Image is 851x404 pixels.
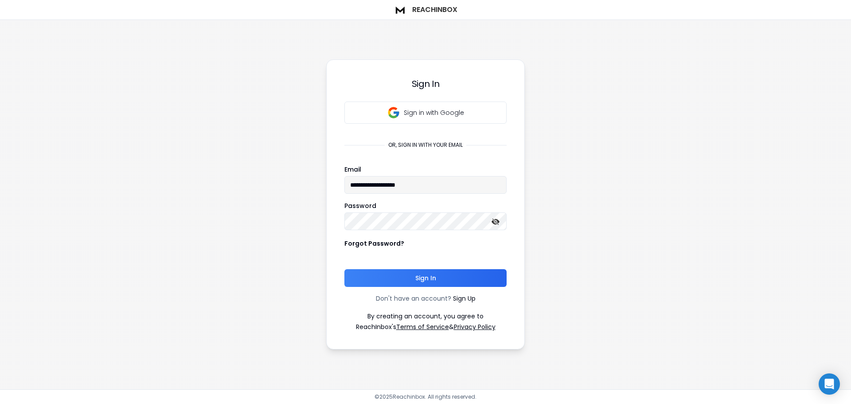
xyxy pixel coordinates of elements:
div: Open Intercom Messenger [819,373,840,395]
a: ReachInbox [394,4,457,16]
button: Sign in with Google [344,102,507,124]
p: Forgot Password? [344,239,404,248]
p: © 2025 Reachinbox. All rights reserved. [375,393,476,400]
img: logo [394,4,407,16]
label: Email [344,166,361,173]
h3: Sign In [344,78,507,90]
a: Privacy Policy [454,322,496,331]
p: or, sign in with your email [385,141,466,149]
h1: ReachInbox [412,4,457,15]
p: Don't have an account? [376,294,451,303]
p: ReachInbox's & [356,322,496,331]
a: Terms of Service [396,322,449,331]
a: Sign Up [453,294,476,303]
p: By creating an account, you agree to [367,312,484,321]
button: Sign In [344,269,507,287]
label: Password [344,203,376,209]
p: Sign in with Google [404,108,464,117]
